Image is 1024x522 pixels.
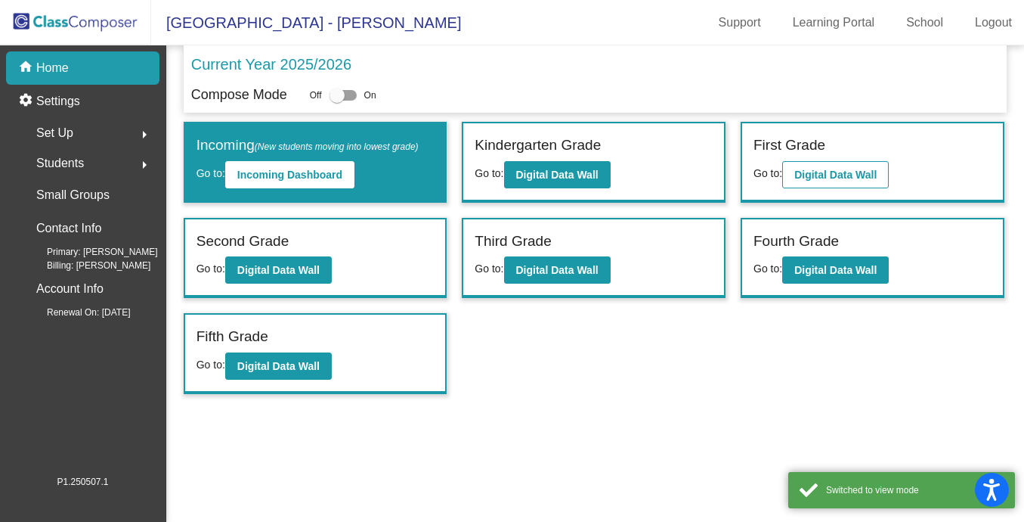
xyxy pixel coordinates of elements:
[36,278,104,300] p: Account Info
[516,264,599,276] b: Digital Data Wall
[963,11,1024,35] a: Logout
[196,263,225,275] span: Go to:
[36,153,84,174] span: Students
[191,85,287,105] p: Compose Mode
[826,483,1004,497] div: Switched to view mode
[504,161,611,188] button: Digital Data Wall
[135,126,153,144] mat-icon: arrow_right
[237,264,320,276] b: Digital Data Wall
[753,167,782,179] span: Go to:
[196,326,268,348] label: Fifth Grade
[196,167,225,179] span: Go to:
[36,218,101,239] p: Contact Info
[894,11,955,35] a: School
[504,256,611,284] button: Digital Data Wall
[135,156,153,174] mat-icon: arrow_right
[255,141,419,152] span: (New students moving into lowest grade)
[36,92,80,110] p: Settings
[794,169,877,181] b: Digital Data Wall
[196,231,289,253] label: Second Grade
[18,59,36,77] mat-icon: home
[310,89,322,102] span: Off
[225,161,354,188] button: Incoming Dashboard
[782,161,889,188] button: Digital Data Wall
[475,167,503,179] span: Go to:
[151,11,461,35] span: [GEOGRAPHIC_DATA] - [PERSON_NAME]
[753,135,825,157] label: First Grade
[237,169,342,181] b: Incoming Dashboard
[707,11,773,35] a: Support
[23,306,130,319] span: Renewal On: [DATE]
[196,135,419,157] label: Incoming
[475,231,551,253] label: Third Grade
[23,259,150,272] span: Billing: [PERSON_NAME]
[753,231,839,253] label: Fourth Grade
[516,169,599,181] b: Digital Data Wall
[36,123,73,144] span: Set Up
[475,263,503,275] span: Go to:
[36,185,110,206] p: Small Groups
[237,360,320,372] b: Digital Data Wall
[23,245,158,259] span: Primary: [PERSON_NAME]
[36,59,69,77] p: Home
[782,256,889,284] button: Digital Data Wall
[225,353,332,380] button: Digital Data Wall
[753,263,782,275] span: Go to:
[196,359,225,371] span: Go to:
[18,92,36,110] mat-icon: settings
[191,53,351,76] p: Current Year 2025/2026
[364,89,376,102] span: On
[781,11,887,35] a: Learning Portal
[475,135,601,157] label: Kindergarten Grade
[225,256,332,284] button: Digital Data Wall
[794,264,877,276] b: Digital Data Wall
